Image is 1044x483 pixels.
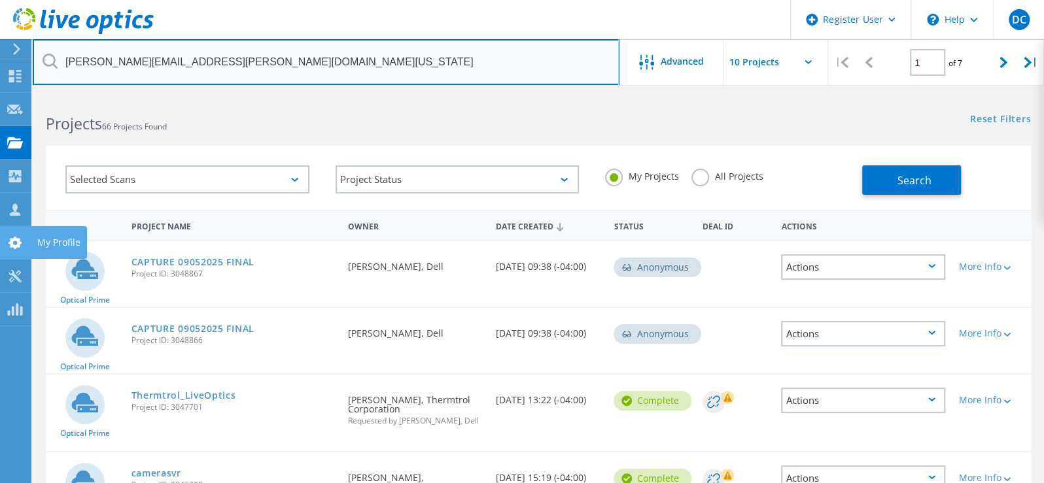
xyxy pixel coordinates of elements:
b: Projects [46,113,102,134]
div: More Info [958,262,1024,271]
button: Search [862,165,961,195]
a: Reset Filters [970,114,1031,125]
span: Optical Prime [60,429,110,437]
svg: \n [927,14,939,25]
div: Actions [781,254,945,280]
a: CAPTURE 09052025 FINAL [131,258,254,267]
span: Optical Prime [60,363,110,371]
label: My Projects [605,169,678,181]
div: Project Status [336,165,580,193]
div: More Info [958,473,1024,482]
div: [PERSON_NAME], Thermtrol Corporation [341,375,489,438]
div: Complete [614,391,691,410]
span: Project ID: 3048867 [131,270,334,278]
span: DC [1011,14,1026,25]
div: Selected Scans [65,165,309,193]
input: Search projects by name, owner, ID, company, etc [33,39,619,85]
a: Live Optics Dashboard [13,27,154,37]
div: Anonymous [614,324,701,344]
div: Anonymous [614,258,701,277]
span: Advanced [661,57,704,66]
div: My Profile [37,238,80,247]
div: Owner [341,213,489,237]
a: Thermtrol_LiveOptics [131,391,235,400]
div: Actions [781,321,945,346]
a: CAPTURE 09052025 FINAL [131,324,254,333]
div: Deal Id [696,213,774,237]
div: | [828,39,855,86]
div: Date Created [489,213,608,238]
div: Status [607,213,696,237]
label: All Projects [691,169,763,181]
span: Requested by [PERSON_NAME], Dell [348,417,483,425]
div: [PERSON_NAME], Dell [341,241,489,284]
div: [PERSON_NAME], Dell [341,308,489,351]
div: [DATE] 09:38 (-04:00) [489,308,608,351]
div: Project Name [124,213,341,237]
span: Search [897,173,931,188]
div: Actions [774,213,952,237]
div: [DATE] 09:38 (-04:00) [489,241,608,284]
div: More Info [958,329,1024,338]
div: [DATE] 13:22 (-04:00) [489,375,608,418]
div: | [1017,39,1044,86]
a: camerasvr [131,469,181,478]
span: Project ID: 3048866 [131,337,334,344]
div: Actions [781,388,945,413]
span: Project ID: 3047701 [131,403,334,411]
span: Optical Prime [60,296,110,304]
span: 66 Projects Found [102,121,167,132]
div: More Info [958,395,1024,405]
span: of 7 [948,58,962,69]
